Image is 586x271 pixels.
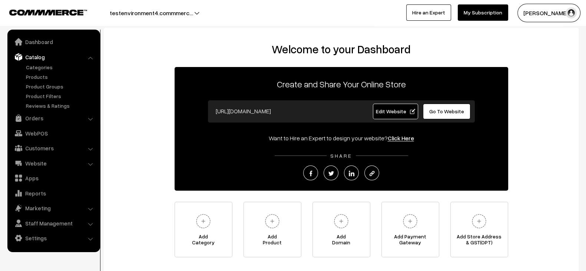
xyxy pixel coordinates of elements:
img: COMMMERCE [9,10,87,15]
a: Website [9,157,97,170]
span: SHARE [327,153,356,159]
a: Reviews & Ratings [24,102,97,110]
a: Dashboard [9,35,97,48]
a: Staff Management [9,217,97,230]
a: Product Filters [24,92,97,100]
span: Edit Website [375,108,415,114]
img: plus.svg [400,211,420,231]
button: testenvironment4.commmerc… [84,4,219,22]
span: Go To Website [429,108,464,114]
a: Add PaymentGateway [381,202,439,257]
a: Settings [9,231,97,245]
img: plus.svg [469,211,489,231]
a: Apps [9,171,97,185]
button: [PERSON_NAME] [517,4,580,22]
a: Customers [9,141,97,155]
a: Edit Website [373,104,418,119]
span: Add Category [175,234,232,248]
h2: Welcome to your Dashboard [111,43,571,56]
a: AddCategory [175,202,232,257]
span: Add Domain [313,234,370,248]
a: Orders [9,111,97,125]
a: Catalog [9,50,97,64]
a: Go To Website [423,104,471,119]
a: Hire an Expert [406,4,451,21]
img: plus.svg [331,211,351,231]
span: Add Product [244,234,301,248]
span: Add Payment Gateway [382,234,439,248]
img: plus.svg [193,211,213,231]
img: plus.svg [262,211,282,231]
img: user [566,7,577,19]
a: My Subscription [458,4,508,21]
a: Click Here [388,134,414,142]
a: Categories [24,63,97,71]
a: WebPOS [9,127,97,140]
a: Product Groups [24,83,97,90]
div: Want to Hire an Expert to design your website? [175,134,508,143]
p: Create and Share Your Online Store [175,77,508,91]
a: Add Store Address& GST(OPT) [450,202,508,257]
a: Reports [9,187,97,200]
a: AddProduct [244,202,301,257]
a: Products [24,73,97,81]
span: Add Store Address & GST(OPT) [451,234,508,248]
a: Marketing [9,201,97,215]
a: AddDomain [312,202,370,257]
a: COMMMERCE [9,7,74,16]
